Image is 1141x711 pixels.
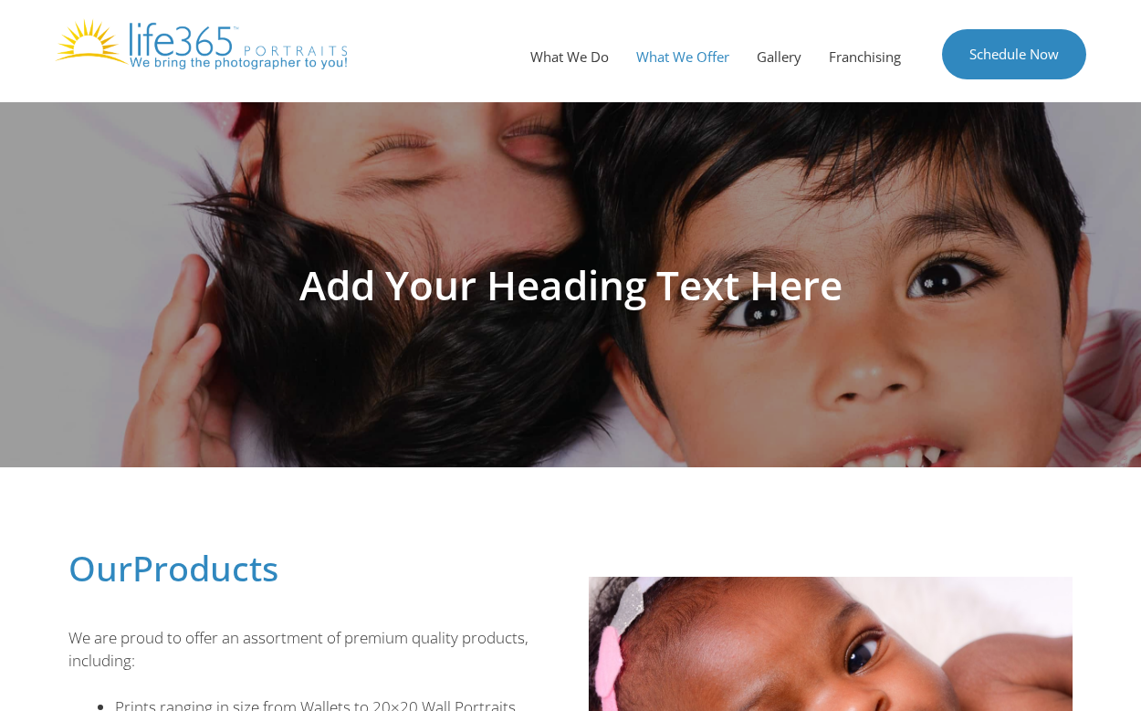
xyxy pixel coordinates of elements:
[68,626,552,673] p: We are proud to offer an assortment of premium quality products, including:
[815,29,915,84] a: Franchising
[743,29,815,84] a: Gallery
[68,544,132,591] span: Our
[132,544,278,591] span: Products
[517,29,623,84] a: What We Do
[59,265,1082,305] h1: Add Your Heading Text Here
[942,29,1086,79] a: Schedule Now
[623,29,743,84] a: What We Offer
[55,18,347,69] img: Life365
